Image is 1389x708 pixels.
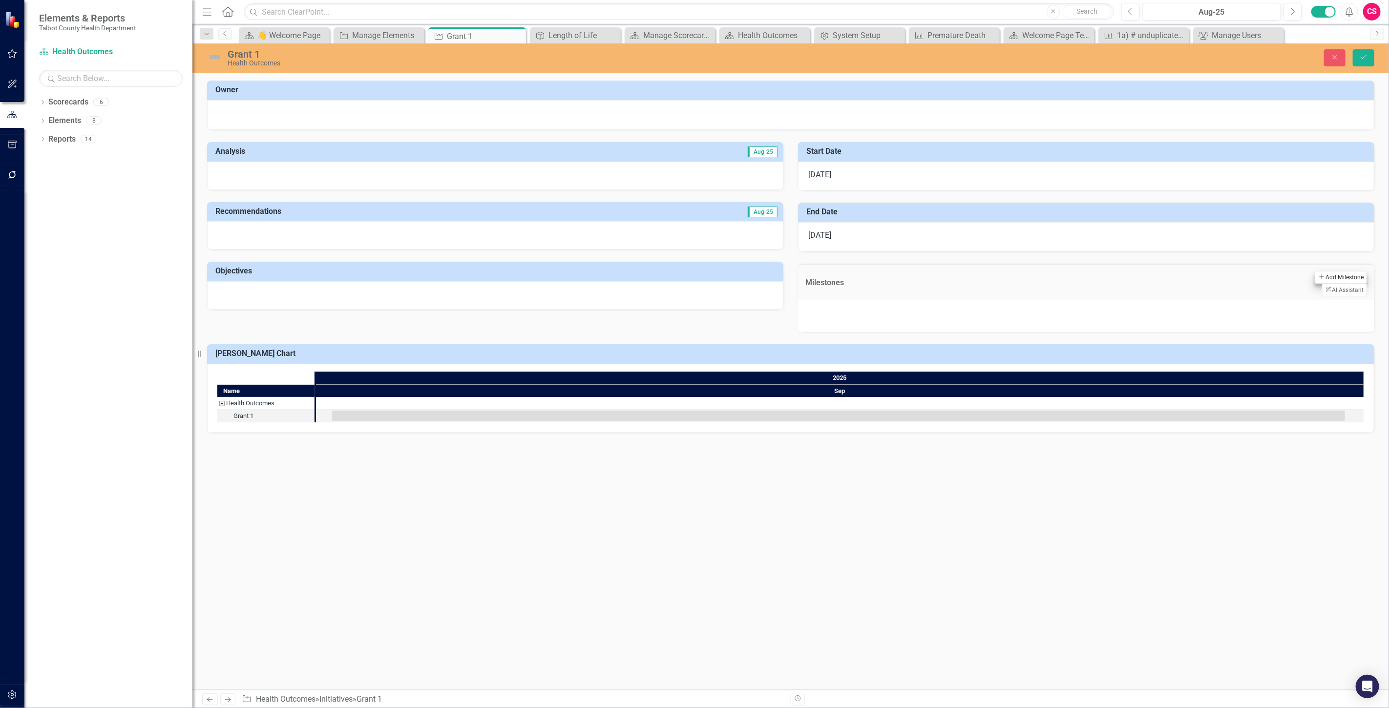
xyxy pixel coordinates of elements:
[548,29,618,42] div: Length of Life
[1146,6,1278,18] div: Aug-25
[319,694,353,704] a: Initiatives
[833,29,903,42] div: System Setup
[927,29,997,42] div: Premature Death
[215,207,599,216] h3: Recommendations
[241,29,327,42] a: 👋 Welcome Page
[805,278,1043,287] h3: Milestones
[1196,29,1282,42] a: Manage Users
[228,60,871,67] div: Health Outcomes
[738,29,808,42] div: Health Outcomes
[1363,3,1381,21] button: CS
[217,397,315,410] div: Task: Health Outcomes Start date: 2025-09-01 End date: 2025-09-02
[257,29,327,42] div: 👋 Welcome Page
[1063,5,1112,19] button: Search
[39,24,136,32] small: Talbot County Health Department
[244,3,1114,21] input: Search ClearPoint...
[39,12,136,24] span: Elements & Reports
[357,694,382,704] div: Grant 1
[627,29,713,42] a: Manage Scorecards
[808,170,831,179] span: [DATE]
[1315,271,1367,284] button: Add Milestone
[332,411,1345,421] div: Task: Start date: 2025-09-01 End date: 2025-09-30
[1356,675,1379,698] div: Open Intercom Messenger
[1006,29,1092,42] a: Welcome Page Template
[316,385,1364,397] div: Sep
[48,134,76,145] a: Reports
[1322,284,1367,296] button: AI Assistant
[806,147,1369,156] h3: Start Date
[81,135,96,143] div: 14
[722,29,808,42] a: Health Outcomes
[352,29,422,42] div: Manage Elements
[226,397,274,410] div: Health Outcomes
[217,410,315,422] div: Task: Start date: 2025-09-01 End date: 2025-09-30
[1101,29,1187,42] a: 1a) # unduplicated individuals who receive grant funded services (all project components).
[228,49,871,60] div: Grant 1
[748,207,778,217] span: Aug-25
[39,70,183,87] input: Search Below...
[1212,29,1282,42] div: Manage Users
[93,98,109,106] div: 6
[806,208,1369,216] h3: End Date
[256,694,316,704] a: Health Outcomes
[207,49,223,65] img: Not Defined
[1022,29,1092,42] div: Welcome Page Template
[911,29,997,42] a: Premature Death
[316,372,1364,384] div: 2025
[217,397,315,410] div: Health Outcomes
[748,146,778,157] span: Aug-25
[215,147,492,156] h3: Analysis
[808,230,831,240] span: [DATE]
[217,385,315,397] div: Name
[242,694,783,705] div: » »
[48,115,81,126] a: Elements
[233,410,253,422] div: Grant 1
[447,30,524,42] div: Grant 1
[215,267,779,275] h3: Objectives
[1117,29,1187,42] div: 1a) # unduplicated individuals who receive grant funded services (all project components).
[817,29,903,42] a: System Setup
[1076,7,1097,15] span: Search
[1142,3,1281,21] button: Aug-25
[86,117,102,125] div: 8
[39,46,161,58] a: Health Outcomes
[5,11,22,28] img: ClearPoint Strategy
[217,410,315,422] div: Grant 1
[48,97,88,108] a: Scorecards
[215,349,1369,358] h3: [PERSON_NAME] Chart
[532,29,618,42] a: Length of Life
[336,29,422,42] a: Manage Elements
[643,29,713,42] div: Manage Scorecards
[215,85,1369,94] h3: Owner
